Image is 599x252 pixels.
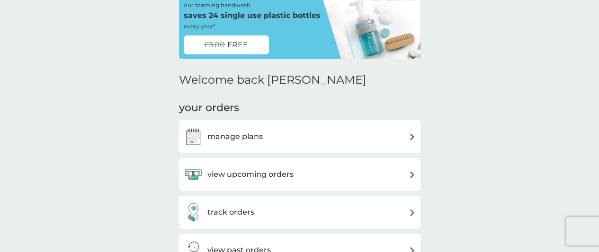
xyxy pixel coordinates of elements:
img: arrow right [409,209,416,216]
span: £3.00 [204,39,225,51]
img: arrow right [409,171,416,178]
h3: manage plans [207,130,263,143]
p: our foaming handwash [184,0,250,9]
h3: track orders [207,206,254,218]
p: every year* [184,22,215,31]
h2: Welcome back [PERSON_NAME] [179,73,367,87]
h3: view upcoming orders [207,168,294,181]
p: saves 24 single use plastic bottles [184,9,321,22]
span: FREE [227,39,248,51]
h3: your orders [179,101,239,115]
img: arrow right [409,133,416,140]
